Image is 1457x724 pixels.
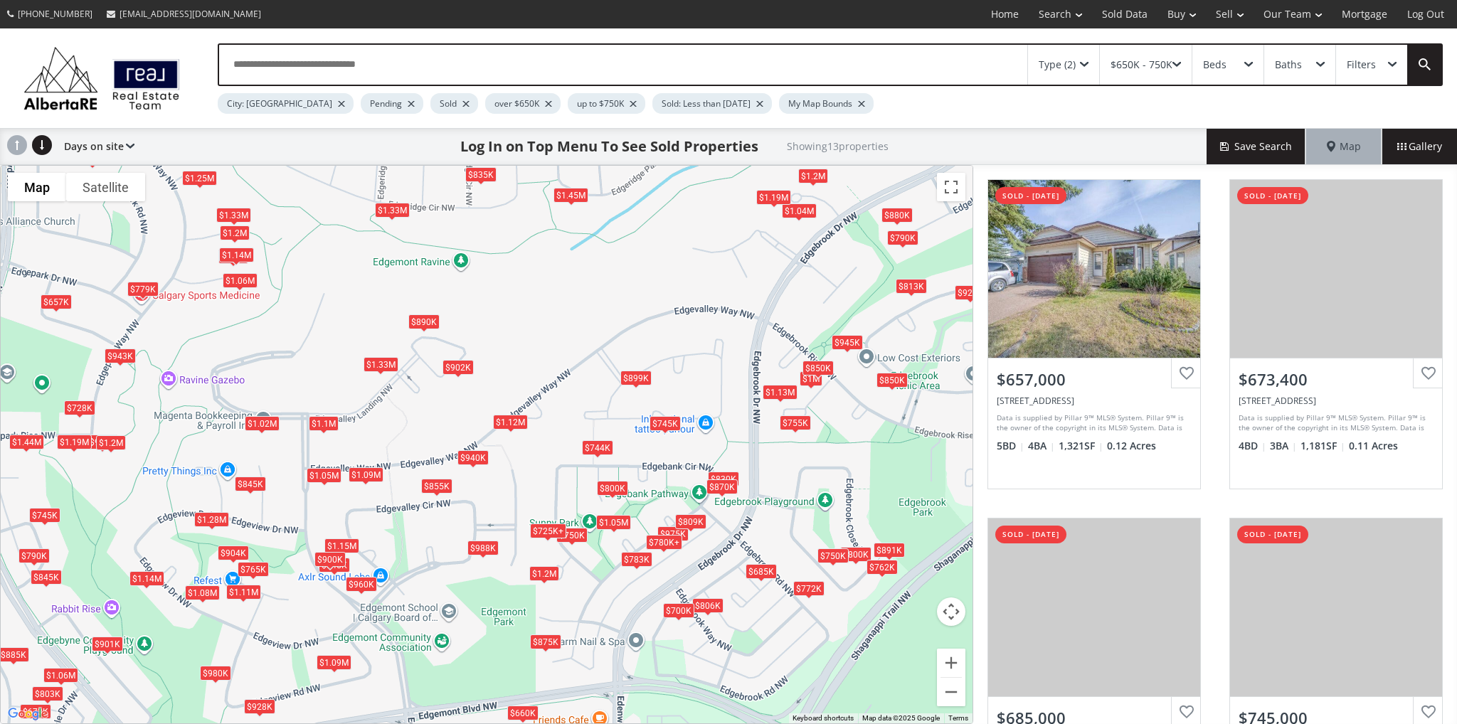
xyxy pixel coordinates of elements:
div: $772K [793,581,825,596]
div: Beds [1203,60,1226,70]
div: $745K [29,508,60,523]
div: $685K [746,564,777,579]
span: 4 BD [1239,439,1266,453]
div: $1.06M [43,668,78,683]
div: $1.02M [245,416,280,431]
span: 0.11 Acres [1349,439,1398,453]
div: Map [1306,129,1382,164]
img: Google [4,705,51,723]
span: Map data ©2025 Google [862,714,940,722]
button: Toggle fullscreen view [937,173,965,201]
span: 1,181 SF [1300,439,1345,453]
div: $725K+ [530,523,566,538]
div: Baths [1275,60,1302,70]
img: Logo [16,43,187,114]
button: Zoom in [937,649,965,677]
div: $928K [244,699,275,714]
div: $1.33M [375,203,410,218]
div: $890K [408,314,440,329]
div: $744K [582,440,613,455]
span: [PHONE_NUMBER] [18,8,92,20]
div: $850K [802,361,834,376]
div: $765K [238,562,269,577]
div: $783K [621,552,652,567]
span: 4 BA [1028,439,1055,453]
div: $1.33M [364,357,398,372]
div: $988K [467,541,499,555]
div: $800K [840,547,871,562]
button: Zoom out [937,678,965,706]
div: $813K [896,279,927,294]
div: $945K [832,335,863,350]
div: City: [GEOGRAPHIC_DATA] [218,93,354,114]
div: $800K [597,481,628,496]
div: $1.45M [553,188,588,203]
div: $900K [314,553,346,568]
button: Show street map [8,173,66,201]
div: $750K [556,528,588,543]
span: Gallery [1397,139,1442,154]
div: $1.09M [349,467,383,482]
div: 267 Edgeland Road NW, Calgary, AB T3A 2Z2 [1239,395,1434,407]
div: $845K [31,570,62,585]
div: $728K [64,400,95,415]
div: $650K - 750K [1111,60,1172,70]
div: $1.2M [529,566,559,581]
a: [EMAIL_ADDRESS][DOMAIN_NAME] [100,1,268,27]
div: $835K [465,167,497,182]
div: $673K [20,704,51,719]
span: 3 BA [1270,439,1297,453]
div: $657K [41,295,72,310]
div: $1.14M [129,571,164,586]
div: $880K [881,208,913,223]
h1: Log In on Top Menu To See Sold Properties [460,137,758,156]
div: $1.04M [782,203,817,218]
div: $980K [200,666,231,681]
div: $809K [675,514,706,529]
div: $925K [955,285,986,300]
div: $1.33M [216,208,251,223]
div: Data is supplied by Pillar 9™ MLS® System. Pillar 9™ is the owner of the copyright in its MLS® Sy... [1239,412,1430,434]
div: $940K [457,450,489,465]
div: $780K+ [646,535,682,550]
div: Type (2) [1039,60,1076,70]
div: Sold: Less than [DATE] [652,93,772,114]
div: Gallery [1382,129,1457,164]
div: $855K [421,479,452,494]
span: 1,321 SF [1059,439,1103,453]
div: $1.13M [763,385,798,400]
div: $755K [780,415,811,430]
div: $1.09M [317,655,351,670]
div: $1.06M [223,274,258,289]
div: $850K [876,373,908,388]
span: 0.12 Acres [1107,439,1156,453]
div: $845K [235,477,266,491]
div: $657,000 [997,368,1192,390]
div: $899K [620,371,652,385]
div: $1.15M [324,538,359,553]
span: [EMAIL_ADDRESS][DOMAIN_NAME] [120,8,261,20]
div: $902K [443,360,474,375]
div: $1.19M [57,435,92,450]
div: $730K [77,151,108,166]
div: $1.2M [96,435,126,450]
h2: Showing 13 properties [787,141,889,151]
div: $660K [507,706,539,720]
div: $779K [127,282,159,297]
div: $891K [874,543,905,558]
div: $1.11M [226,585,261,600]
div: $830K [708,472,739,486]
div: $673,400 [1239,368,1434,390]
div: $1.19M [756,190,791,205]
a: Open this area in Google Maps (opens a new window) [4,705,51,723]
div: $960K [346,577,377,592]
div: $943K [105,348,136,363]
div: over $650K [485,93,561,114]
div: Data is supplied by Pillar 9™ MLS® System. Pillar 9™ is the owner of the copyright in its MLS® Sy... [997,412,1188,434]
div: $1.28M [194,512,229,527]
div: $1.2M [798,169,828,184]
div: $806K [692,598,724,613]
div: $1.44M [9,435,44,450]
button: Map camera controls [937,597,965,626]
div: $975K [657,527,689,542]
